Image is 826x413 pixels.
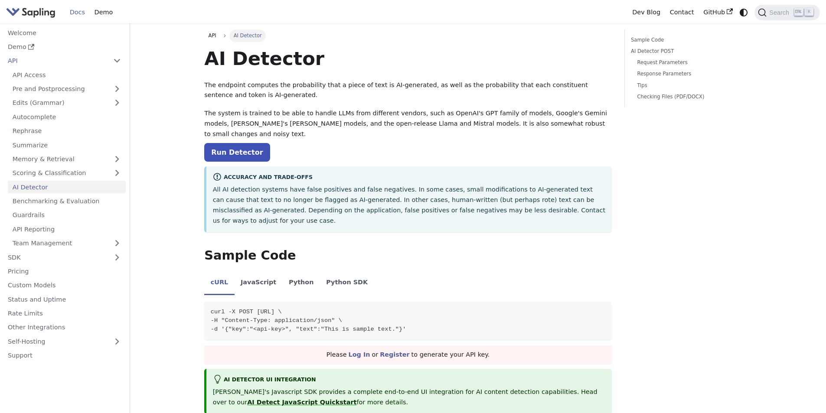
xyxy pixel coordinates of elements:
[8,237,126,250] a: Team Management
[627,6,665,19] a: Dev Blog
[8,111,126,123] a: Autocomplete
[3,307,126,320] a: Rate Limits
[8,223,126,235] a: API Reporting
[204,80,612,101] p: The endpoint computes the probability that a piece of text is AI-generated, as well as the probab...
[699,6,737,19] a: GitHub
[90,6,118,19] a: Demo
[631,36,748,44] a: Sample Code
[3,293,126,306] a: Status and Uptime
[213,172,606,183] div: Accuracy and Trade-offs
[637,70,745,78] a: Response Parameters
[805,8,813,16] kbd: K
[213,185,606,226] p: All AI detection systems have false positives and false negatives. In some cases, small modificat...
[8,195,126,208] a: Benchmarking & Evaluation
[211,309,282,315] span: curl -X POST [URL] \
[8,209,126,221] a: Guardrails
[204,271,234,296] li: cURL
[8,125,126,137] a: Rephrase
[637,93,745,101] a: Checking Files (PDF/DOCX)
[204,108,612,139] p: The system is trained to be able to handle LLMs from different vendors, such as OpenAI's GPT fami...
[738,6,750,19] button: Switch between dark and light mode (currently system mode)
[3,265,126,278] a: Pricing
[213,375,606,385] div: AI Detector UI integration
[3,26,126,39] a: Welcome
[65,6,90,19] a: Docs
[204,345,612,364] div: Please or to generate your API key.
[3,349,126,362] a: Support
[8,167,126,179] a: Scoring & Classification
[8,83,126,95] a: Pre and Postprocessing
[380,351,409,358] a: Register
[204,248,612,263] h2: Sample Code
[247,399,356,406] a: AI Detect JavaScript Quickstart
[108,55,126,67] button: Collapse sidebar category 'API'
[229,29,266,42] span: AI Detector
[665,6,699,19] a: Contact
[3,321,126,334] a: Other Integrations
[349,351,370,358] a: Log In
[204,143,270,162] a: Run Detector
[8,97,126,109] a: Edits (Grammar)
[235,271,283,296] li: JavaScript
[320,271,374,296] li: Python SDK
[3,279,126,292] a: Custom Models
[637,59,745,67] a: Request Parameters
[8,153,126,166] a: Memory & Retrieval
[211,317,342,324] span: -H "Content-Type: application/json" \
[6,6,56,19] img: Sapling.ai
[637,81,745,90] a: Tips
[3,335,126,348] a: Self-Hosting
[3,55,108,67] a: API
[767,9,794,16] span: Search
[204,29,612,42] nav: Breadcrumbs
[283,271,320,296] li: Python
[6,6,59,19] a: Sapling.ai
[8,139,126,151] a: Summarize
[8,68,126,81] a: API Access
[754,5,819,20] button: Search (Ctrl+K)
[209,33,216,39] span: API
[204,29,220,42] a: API
[204,47,612,70] h1: AI Detector
[3,41,126,53] a: Demo
[211,326,406,332] span: -d '{"key":"<api-key>", "text":"This is sample text."}'
[631,47,748,55] a: AI Detector POST
[108,251,126,263] button: Expand sidebar category 'SDK'
[3,251,108,263] a: SDK
[8,181,126,193] a: AI Detector
[213,387,606,408] p: [PERSON_NAME]'s Javascript SDK provides a complete end-to-end UI integration for AI content detec...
